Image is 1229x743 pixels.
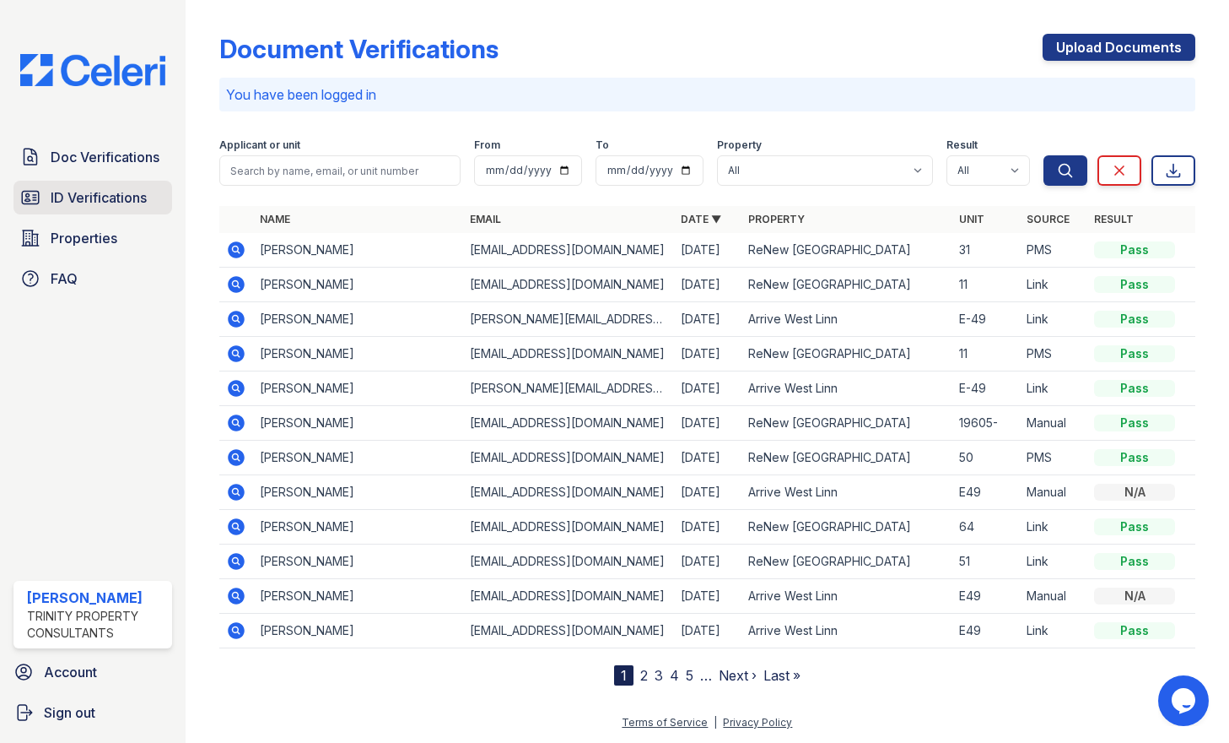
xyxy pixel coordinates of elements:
div: Pass [1094,622,1175,639]
span: Sign out [44,702,95,723]
td: ReNew [GEOGRAPHIC_DATA] [741,337,952,371]
td: Arrive West Linn [741,614,952,648]
div: 1 [614,665,633,686]
td: [PERSON_NAME] [253,337,464,371]
td: Link [1020,510,1087,545]
td: [PERSON_NAME] [253,406,464,441]
td: [DATE] [674,510,741,545]
td: [DATE] [674,475,741,510]
td: 11 [952,268,1020,302]
iframe: chat widget [1158,675,1212,726]
a: Unit [959,213,984,225]
div: Trinity Property Consultants [27,608,165,642]
td: Manual [1020,475,1087,510]
td: [PERSON_NAME] [253,371,464,406]
td: [DATE] [674,579,741,614]
td: PMS [1020,337,1087,371]
div: Pass [1094,518,1175,535]
td: [PERSON_NAME] [253,441,464,475]
td: [PERSON_NAME][EMAIL_ADDRESS][PERSON_NAME][DOMAIN_NAME] [463,371,674,406]
a: Properties [13,221,172,255]
td: E49 [952,614,1020,648]
td: ReNew [GEOGRAPHIC_DATA] [741,233,952,268]
td: [DATE] [674,268,741,302]
td: E-49 [952,371,1020,406]
td: Arrive West Linn [741,371,952,406]
td: [EMAIL_ADDRESS][DOMAIN_NAME] [463,268,674,302]
td: [EMAIL_ADDRESS][DOMAIN_NAME] [463,579,674,614]
img: CE_Logo_Blue-a8612792a0a2168367f1c8372b55b34899dd931a85d93a1a3d3e32e68fde9ad4.png [7,54,179,86]
td: E-49 [952,302,1020,337]
div: Document Verifications [219,34,499,64]
td: Arrive West Linn [741,302,952,337]
div: Pass [1094,380,1175,397]
a: Last » [763,667,800,684]
div: Pass [1094,345,1175,362]
td: Manual [1020,406,1087,441]
td: 31 [952,233,1020,268]
a: Privacy Policy [723,716,792,729]
td: [EMAIL_ADDRESS][DOMAIN_NAME] [463,441,674,475]
td: [DATE] [674,302,741,337]
div: [PERSON_NAME] [27,588,165,608]
td: Arrive West Linn [741,579,952,614]
p: You have been logged in [226,84,1189,105]
a: Property [748,213,805,225]
input: Search by name, email, or unit number [219,155,461,186]
div: N/A [1094,484,1175,501]
td: 64 [952,510,1020,545]
td: ReNew [GEOGRAPHIC_DATA] [741,441,952,475]
div: Pass [1094,553,1175,570]
div: | [714,716,717,729]
a: FAQ [13,262,172,296]
a: Source [1027,213,1070,225]
td: [EMAIL_ADDRESS][DOMAIN_NAME] [463,406,674,441]
td: Link [1020,545,1087,579]
div: Pass [1094,276,1175,293]
td: [DATE] [674,233,741,268]
td: [EMAIL_ADDRESS][DOMAIN_NAME] [463,510,674,545]
a: Email [470,213,501,225]
td: ReNew [GEOGRAPHIC_DATA] [741,510,952,545]
td: PMS [1020,233,1087,268]
a: Doc Verifications [13,140,172,174]
td: PMS [1020,441,1087,475]
td: [EMAIL_ADDRESS][DOMAIN_NAME] [463,337,674,371]
a: Account [7,655,179,689]
a: 5 [686,667,693,684]
span: ID Verifications [51,187,147,208]
td: 19605- [952,406,1020,441]
a: 3 [655,667,663,684]
a: Next › [719,667,757,684]
span: … [700,665,712,686]
a: ID Verifications [13,181,172,214]
td: [DATE] [674,406,741,441]
td: [PERSON_NAME] [253,545,464,579]
td: ReNew [GEOGRAPHIC_DATA] [741,406,952,441]
label: Applicant or unit [219,138,300,152]
td: Link [1020,614,1087,648]
td: [DATE] [674,371,741,406]
td: [DATE] [674,441,741,475]
td: [PERSON_NAME] [253,302,464,337]
td: ReNew [GEOGRAPHIC_DATA] [741,545,952,579]
a: 2 [640,667,648,684]
td: [EMAIL_ADDRESS][DOMAIN_NAME] [463,475,674,510]
label: To [596,138,609,152]
div: N/A [1094,588,1175,605]
a: Result [1094,213,1134,225]
td: [PERSON_NAME] [253,510,464,545]
td: 11 [952,337,1020,371]
label: Property [717,138,762,152]
td: [PERSON_NAME][EMAIL_ADDRESS][PERSON_NAME][DOMAIN_NAME] [463,302,674,337]
td: [PERSON_NAME] [253,614,464,648]
td: [PERSON_NAME] [253,233,464,268]
td: [PERSON_NAME] [253,268,464,302]
label: Result [946,138,978,152]
span: Doc Verifications [51,147,159,167]
td: 51 [952,545,1020,579]
td: [DATE] [674,614,741,648]
div: Pass [1094,449,1175,466]
a: Sign out [7,696,179,729]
